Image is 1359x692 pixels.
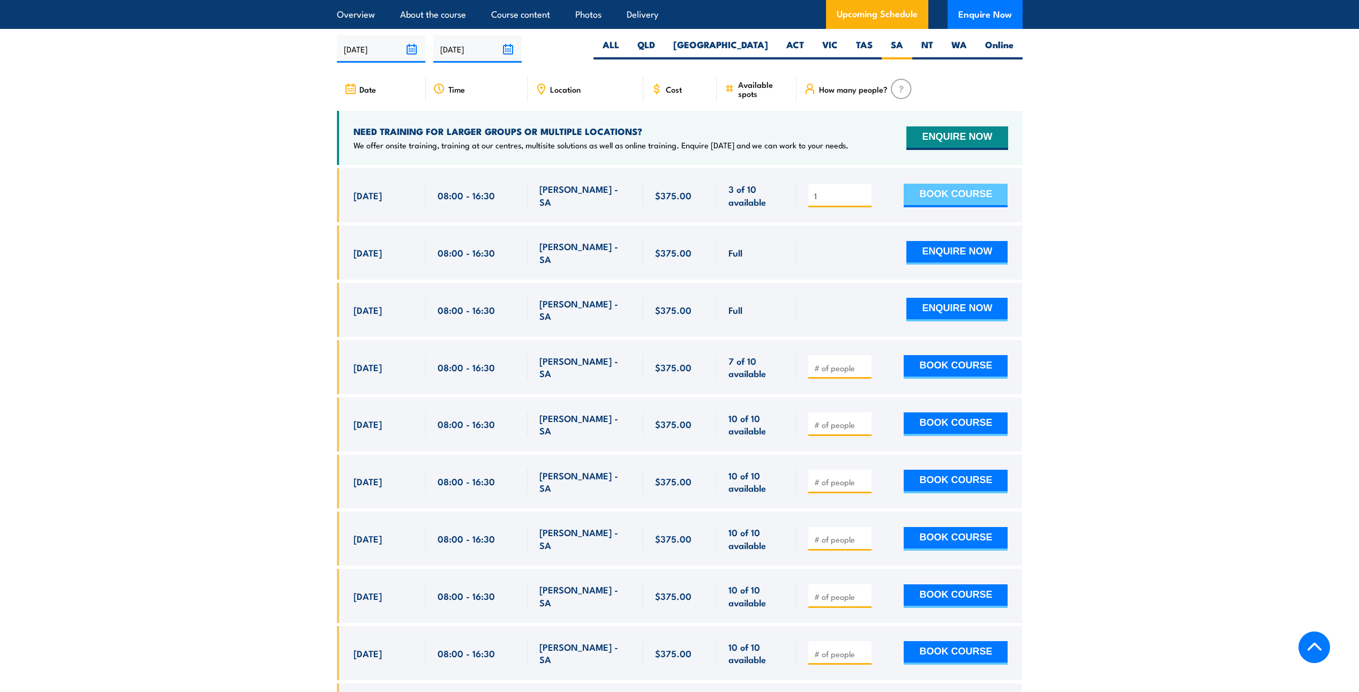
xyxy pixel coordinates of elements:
[906,298,1008,321] button: ENQUIRE NOW
[904,527,1008,551] button: BOOK COURSE
[904,641,1008,665] button: BOOK COURSE
[550,85,581,94] span: Location
[814,534,868,545] input: # of people
[729,246,742,259] span: Full
[813,39,847,59] label: VIC
[655,590,692,602] span: $375.00
[539,526,632,551] span: [PERSON_NAME] - SA
[906,241,1008,265] button: ENQUIRE NOW
[438,590,495,602] span: 08:00 - 16:30
[354,246,382,259] span: [DATE]
[539,641,632,666] span: [PERSON_NAME] - SA
[814,591,868,602] input: # of people
[729,526,785,551] span: 10 of 10 available
[354,590,382,602] span: [DATE]
[354,418,382,430] span: [DATE]
[814,191,868,201] input: # of people
[882,39,912,59] label: SA
[814,649,868,659] input: # of people
[354,361,382,373] span: [DATE]
[448,85,465,94] span: Time
[904,584,1008,608] button: BOOK COURSE
[847,39,882,59] label: TAS
[814,419,868,430] input: # of people
[655,647,692,659] span: $375.00
[819,85,888,94] span: How many people?
[729,412,785,437] span: 10 of 10 available
[912,39,942,59] label: NT
[354,532,382,545] span: [DATE]
[359,85,376,94] span: Date
[655,418,692,430] span: $375.00
[729,641,785,666] span: 10 of 10 available
[438,418,495,430] span: 08:00 - 16:30
[438,361,495,373] span: 08:00 - 16:30
[438,189,495,201] span: 08:00 - 16:30
[438,647,495,659] span: 08:00 - 16:30
[942,39,976,59] label: WA
[664,39,777,59] label: [GEOGRAPHIC_DATA]
[655,532,692,545] span: $375.00
[628,39,664,59] label: QLD
[729,304,742,316] span: Full
[729,583,785,608] span: 10 of 10 available
[904,355,1008,379] button: BOOK COURSE
[655,246,692,259] span: $375.00
[976,39,1023,59] label: Online
[539,469,632,494] span: [PERSON_NAME] - SA
[655,189,692,201] span: $375.00
[729,355,785,380] span: 7 of 10 available
[729,469,785,494] span: 10 of 10 available
[354,304,382,316] span: [DATE]
[539,412,632,437] span: [PERSON_NAME] - SA
[354,475,382,487] span: [DATE]
[354,125,849,137] h4: NEED TRAINING FOR LARGER GROUPS OR MULTIPLE LOCATIONS?
[539,355,632,380] span: [PERSON_NAME] - SA
[729,183,785,208] span: 3 of 10 available
[666,85,682,94] span: Cost
[904,412,1008,436] button: BOOK COURSE
[438,246,495,259] span: 08:00 - 16:30
[539,297,632,322] span: [PERSON_NAME] - SA
[438,475,495,487] span: 08:00 - 16:30
[655,361,692,373] span: $375.00
[354,140,849,151] p: We offer onsite training, training at our centres, multisite solutions as well as online training...
[354,647,382,659] span: [DATE]
[738,80,789,98] span: Available spots
[337,35,425,63] input: From date
[655,475,692,487] span: $375.00
[539,583,632,608] span: [PERSON_NAME] - SA
[777,39,813,59] label: ACT
[906,126,1008,150] button: ENQUIRE NOW
[539,183,632,208] span: [PERSON_NAME] - SA
[438,532,495,545] span: 08:00 - 16:30
[539,240,632,265] span: [PERSON_NAME] - SA
[354,189,382,201] span: [DATE]
[655,304,692,316] span: $375.00
[814,363,868,373] input: # of people
[433,35,522,63] input: To date
[594,39,628,59] label: ALL
[438,304,495,316] span: 08:00 - 16:30
[904,470,1008,493] button: BOOK COURSE
[814,477,868,487] input: # of people
[904,184,1008,207] button: BOOK COURSE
